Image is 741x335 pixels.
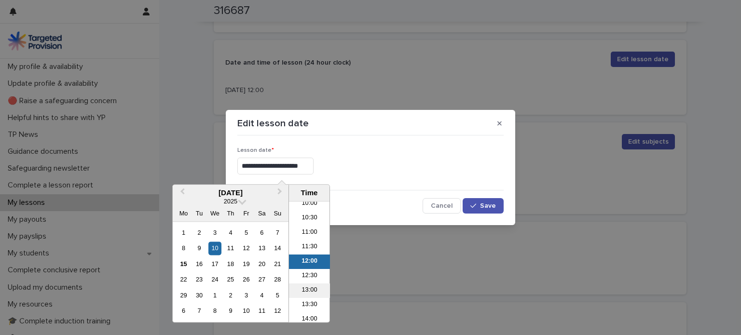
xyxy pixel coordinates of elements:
[192,242,206,255] div: Choose Tuesday, 9 September 2025
[480,202,496,209] span: Save
[173,188,288,197] div: [DATE]
[177,305,190,318] div: Choose Monday, 6 October 2025
[271,257,284,270] div: Choose Sunday, 21 September 2025
[255,207,268,220] div: Sa
[176,225,285,319] div: month 2025-09
[192,257,206,270] div: Choose Tuesday, 16 September 2025
[224,289,237,302] div: Choose Thursday, 2 October 2025
[208,257,221,270] div: Choose Wednesday, 17 September 2025
[240,273,253,286] div: Choose Friday, 26 September 2025
[192,305,206,318] div: Choose Tuesday, 7 October 2025
[208,289,221,302] div: Choose Wednesday, 1 October 2025
[271,289,284,302] div: Choose Sunday, 5 October 2025
[463,198,504,214] button: Save
[431,202,453,209] span: Cancel
[291,188,327,197] div: Time
[240,242,253,255] div: Choose Friday, 12 September 2025
[240,289,253,302] div: Choose Friday, 3 October 2025
[255,226,268,239] div: Choose Saturday, 6 September 2025
[240,226,253,239] div: Choose Friday, 5 September 2025
[192,207,206,220] div: Tu
[289,298,330,313] li: 13:30
[240,305,253,318] div: Choose Friday, 10 October 2025
[255,273,268,286] div: Choose Saturday, 27 September 2025
[224,226,237,239] div: Choose Thursday, 4 September 2025
[208,242,221,255] div: Choose Wednesday, 10 September 2025
[192,273,206,286] div: Choose Tuesday, 23 September 2025
[271,242,284,255] div: Choose Sunday, 14 September 2025
[208,273,221,286] div: Choose Wednesday, 24 September 2025
[289,255,330,269] li: 12:00
[224,207,237,220] div: Th
[273,186,288,201] button: Next Month
[177,242,190,255] div: Choose Monday, 8 September 2025
[237,118,309,129] p: Edit lesson date
[224,242,237,255] div: Choose Thursday, 11 September 2025
[289,269,330,284] li: 12:30
[289,284,330,298] li: 13:00
[177,273,190,286] div: Choose Monday, 22 September 2025
[224,305,237,318] div: Choose Thursday, 9 October 2025
[423,198,461,214] button: Cancel
[255,289,268,302] div: Choose Saturday, 4 October 2025
[289,241,330,255] li: 11:30
[289,226,330,241] li: 11:00
[255,305,268,318] div: Choose Saturday, 11 October 2025
[271,273,284,286] div: Choose Sunday, 28 September 2025
[271,305,284,318] div: Choose Sunday, 12 October 2025
[208,226,221,239] div: Choose Wednesday, 3 September 2025
[192,226,206,239] div: Choose Tuesday, 2 September 2025
[289,212,330,226] li: 10:30
[208,305,221,318] div: Choose Wednesday, 8 October 2025
[177,257,190,270] div: Choose Monday, 15 September 2025
[224,198,237,205] span: 2025
[255,257,268,270] div: Choose Saturday, 20 September 2025
[271,226,284,239] div: Choose Sunday, 7 September 2025
[240,257,253,270] div: Choose Friday, 19 September 2025
[224,257,237,270] div: Choose Thursday, 18 September 2025
[255,242,268,255] div: Choose Saturday, 13 September 2025
[289,313,330,327] li: 14:00
[271,207,284,220] div: Su
[177,226,190,239] div: Choose Monday, 1 September 2025
[192,289,206,302] div: Choose Tuesday, 30 September 2025
[224,273,237,286] div: Choose Thursday, 25 September 2025
[240,207,253,220] div: Fr
[289,197,330,212] li: 10:00
[177,207,190,220] div: Mo
[208,207,221,220] div: We
[237,147,274,153] span: Lesson date
[174,186,189,201] button: Previous Month
[177,289,190,302] div: Choose Monday, 29 September 2025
